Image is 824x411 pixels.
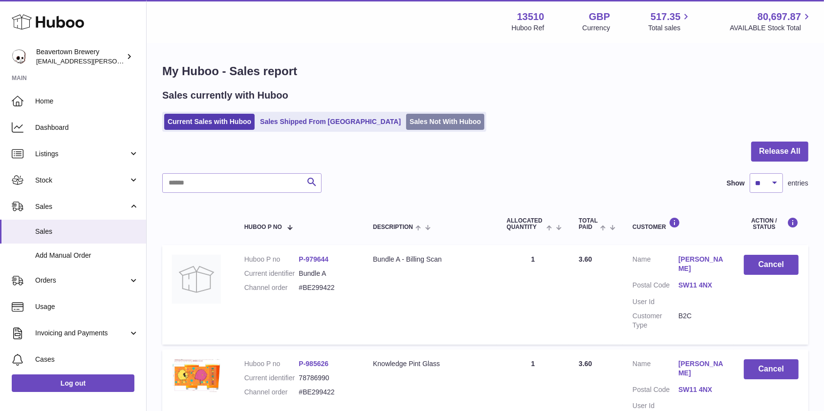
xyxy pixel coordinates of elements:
[788,179,808,188] span: entries
[579,255,592,263] span: 3.60
[373,255,487,264] div: Bundle A - Billing Scan
[730,10,812,33] a: 80,697.87 AVAILABLE Stock Total
[744,359,799,379] button: Cancel
[35,149,129,159] span: Listings
[744,217,799,230] div: Action / Status
[244,373,299,383] dt: Current identifier
[172,255,221,304] img: no-photo.jpg
[512,23,544,33] div: Huboo Ref
[373,359,487,369] div: Knowledge Pint Glass
[632,217,724,230] div: Customer
[35,202,129,211] span: Sales
[35,355,139,364] span: Cases
[579,360,592,368] span: 3.60
[589,10,610,23] strong: GBP
[299,373,353,383] dd: 78786990
[373,224,413,230] span: Description
[678,359,724,378] a: [PERSON_NAME]
[632,281,678,292] dt: Postal Code
[35,97,139,106] span: Home
[406,114,484,130] a: Sales Not With Huboo
[678,385,724,394] a: SW11 4NX
[678,311,724,330] dd: B2C
[299,255,328,263] a: P-979644
[497,245,569,344] td: 1
[632,297,678,307] dt: User Id
[299,388,353,397] dd: #BE299422
[751,142,808,162] button: Release All
[648,23,692,33] span: Total sales
[632,311,678,330] dt: Customer Type
[35,276,129,285] span: Orders
[35,302,139,311] span: Usage
[36,57,196,65] span: [EMAIL_ADDRESS][PERSON_NAME][DOMAIN_NAME]
[678,281,724,290] a: SW11 4NX
[162,89,288,102] h2: Sales currently with Huboo
[517,10,544,23] strong: 13510
[35,176,129,185] span: Stock
[162,63,808,79] h1: My Huboo - Sales report
[632,255,678,276] dt: Name
[164,114,255,130] a: Current Sales with Huboo
[299,283,353,292] dd: #BE299422
[632,359,678,380] dt: Name
[12,49,26,64] img: kit.lowe@beavertownbrewery.co.uk
[35,123,139,132] span: Dashboard
[172,359,221,392] img: 1716222700.png
[632,401,678,411] dt: User Id
[244,359,299,369] dt: Huboo P no
[36,47,124,66] div: Beavertown Brewery
[299,269,353,278] dd: Bundle A
[299,360,328,368] a: P-985626
[648,10,692,33] a: 517.35 Total sales
[651,10,680,23] span: 517.35
[632,385,678,397] dt: Postal Code
[244,388,299,397] dt: Channel order
[744,255,799,275] button: Cancel
[244,224,282,230] span: Huboo P no
[257,114,404,130] a: Sales Shipped From [GEOGRAPHIC_DATA]
[583,23,610,33] div: Currency
[579,218,598,230] span: Total paid
[12,374,134,392] a: Log out
[758,10,801,23] span: 80,697.87
[730,23,812,33] span: AVAILABLE Stock Total
[244,255,299,264] dt: Huboo P no
[244,269,299,278] dt: Current identifier
[35,227,139,236] span: Sales
[244,283,299,292] dt: Channel order
[35,251,139,260] span: Add Manual Order
[678,255,724,273] a: [PERSON_NAME]
[727,179,745,188] label: Show
[35,329,129,338] span: Invoicing and Payments
[507,218,544,230] span: ALLOCATED Quantity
